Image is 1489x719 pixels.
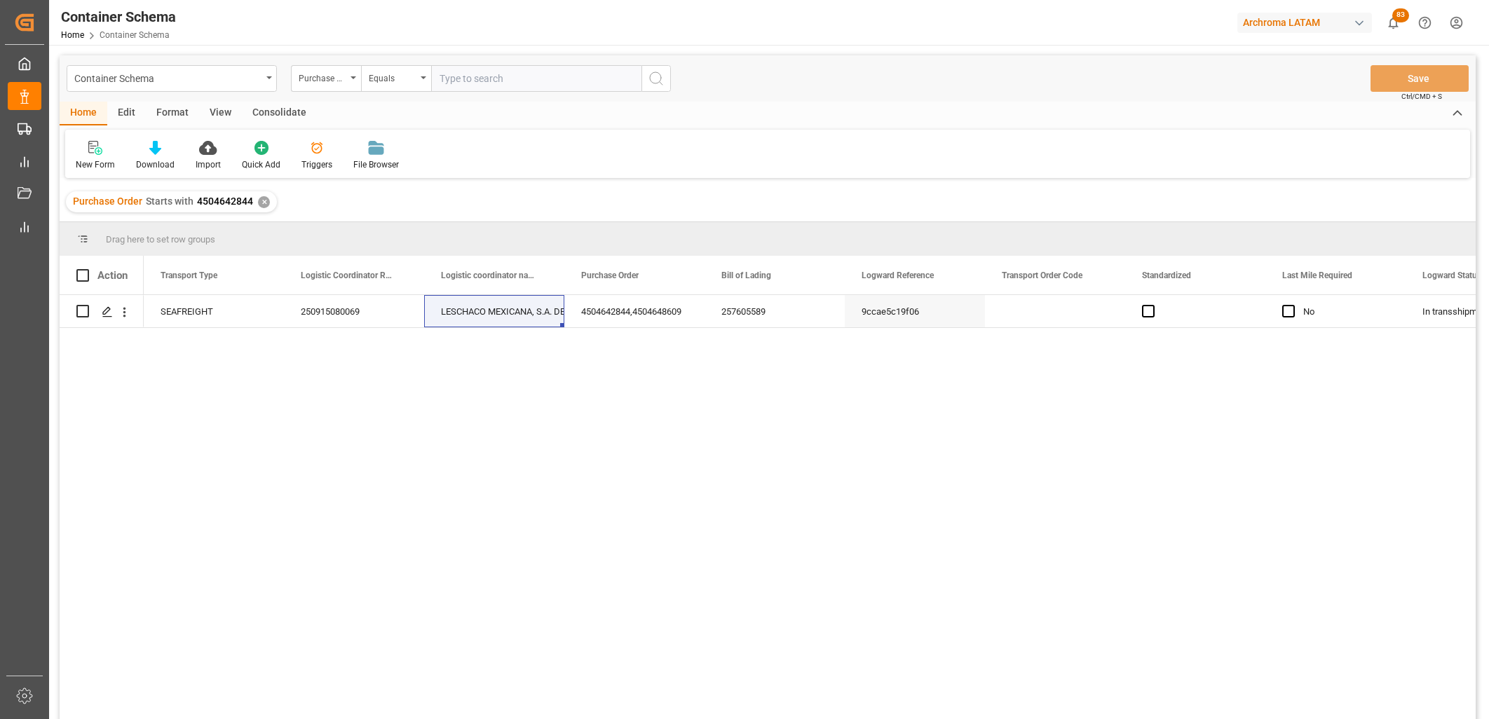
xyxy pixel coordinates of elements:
[146,102,199,125] div: Format
[862,271,934,280] span: Logward Reference
[197,196,253,207] span: 4504642844
[641,65,671,92] button: search button
[301,271,395,280] span: Logistic Coordinator Reference Number
[301,158,332,171] div: Triggers
[61,30,84,40] a: Home
[1002,271,1082,280] span: Transport Order Code
[1237,9,1378,36] button: Archroma LATAM
[1378,7,1409,39] button: show 83 new notifications
[353,158,399,171] div: File Browser
[67,65,277,92] button: open menu
[441,296,548,328] div: LESCHACO MEXICANA, S.A. DE C.V.
[196,158,221,171] div: Import
[258,196,270,208] div: ✕
[431,65,641,92] input: Type to search
[581,271,639,280] span: Purchase Order
[60,102,107,125] div: Home
[441,271,535,280] span: Logistic coordinator name
[76,158,115,171] div: New Form
[136,158,175,171] div: Download
[97,269,128,282] div: Action
[144,295,284,327] div: SEAFREIGHT
[1303,296,1389,328] div: No
[106,234,215,245] span: Drag here to set row groups
[1142,271,1191,280] span: Standardized
[1282,271,1352,280] span: Last Mile Required
[61,6,176,27] div: Container Schema
[369,69,416,85] div: Equals
[299,69,346,85] div: Purchase Order
[1409,7,1441,39] button: Help Center
[1422,271,1481,280] span: Logward Status
[291,65,361,92] button: open menu
[284,295,424,327] div: 250915080069
[1371,65,1469,92] button: Save
[705,295,845,327] div: 257605589
[564,295,705,327] div: 4504642844,4504648609
[74,69,261,86] div: Container Schema
[146,196,193,207] span: Starts with
[161,271,217,280] span: Transport Type
[1392,8,1409,22] span: 83
[845,295,985,327] div: 9ccae5c19f06
[73,196,142,207] span: Purchase Order
[361,65,431,92] button: open menu
[1401,91,1442,102] span: Ctrl/CMD + S
[721,271,771,280] span: Bill of Lading
[242,158,280,171] div: Quick Add
[242,102,317,125] div: Consolidate
[60,295,144,328] div: Press SPACE to select this row.
[107,102,146,125] div: Edit
[199,102,242,125] div: View
[1237,13,1372,33] div: Archroma LATAM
